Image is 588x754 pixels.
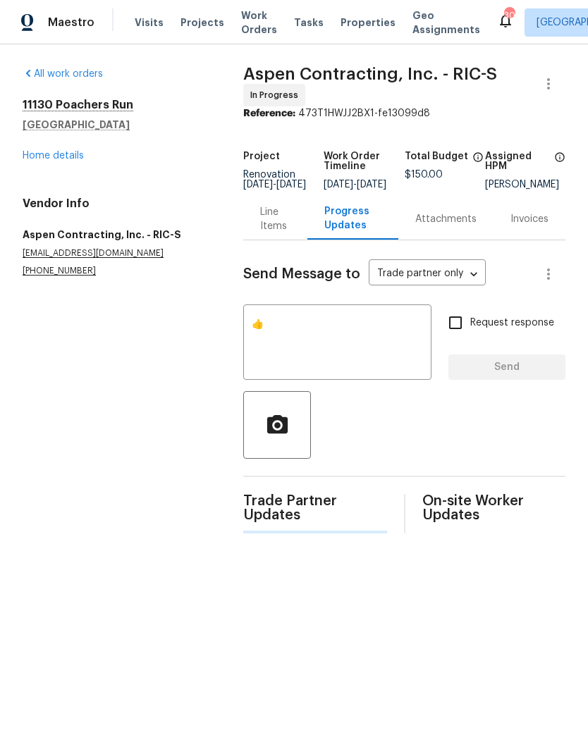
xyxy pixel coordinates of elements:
div: 30 [504,8,514,23]
div: Line Items [260,205,290,233]
span: [DATE] [276,180,306,190]
div: Attachments [415,212,477,226]
span: On-site Worker Updates [422,494,565,522]
span: Projects [180,16,224,30]
div: Invoices [510,212,549,226]
span: Tasks [294,18,324,27]
span: The hpm assigned to this work order. [554,152,565,180]
div: Progress Updates [324,204,381,233]
span: Work Orders [241,8,277,37]
b: Reference: [243,109,295,118]
span: Visits [135,16,164,30]
span: [DATE] [243,180,273,190]
div: Trade partner only [369,263,486,286]
h5: Assigned HPM [485,152,550,171]
h5: Total Budget [405,152,468,161]
h4: Vendor Info [23,197,209,211]
span: The total cost of line items that have been proposed by Opendoor. This sum includes line items th... [472,152,484,170]
span: Send Message to [243,267,360,281]
span: Properties [341,16,396,30]
h5: Work Order Timeline [324,152,404,171]
span: Geo Assignments [412,8,480,37]
h5: Project [243,152,280,161]
span: $150.00 [405,170,443,180]
span: In Progress [250,88,304,102]
span: Aspen Contracting, Inc. - RIC-S [243,66,497,82]
span: Renovation [243,170,306,190]
span: - [243,180,306,190]
span: - [324,180,386,190]
span: Maestro [48,16,94,30]
a: All work orders [23,69,103,79]
span: Trade Partner Updates [243,494,386,522]
div: 473T1HWJJ2BX1-fe13099d8 [243,106,565,120]
div: [PERSON_NAME] [485,180,565,190]
span: [DATE] [324,180,353,190]
span: [DATE] [357,180,386,190]
textarea: 👍 [252,319,423,369]
h5: Aspen Contracting, Inc. - RIC-S [23,228,209,242]
a: Home details [23,151,84,161]
span: Request response [470,316,554,330]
